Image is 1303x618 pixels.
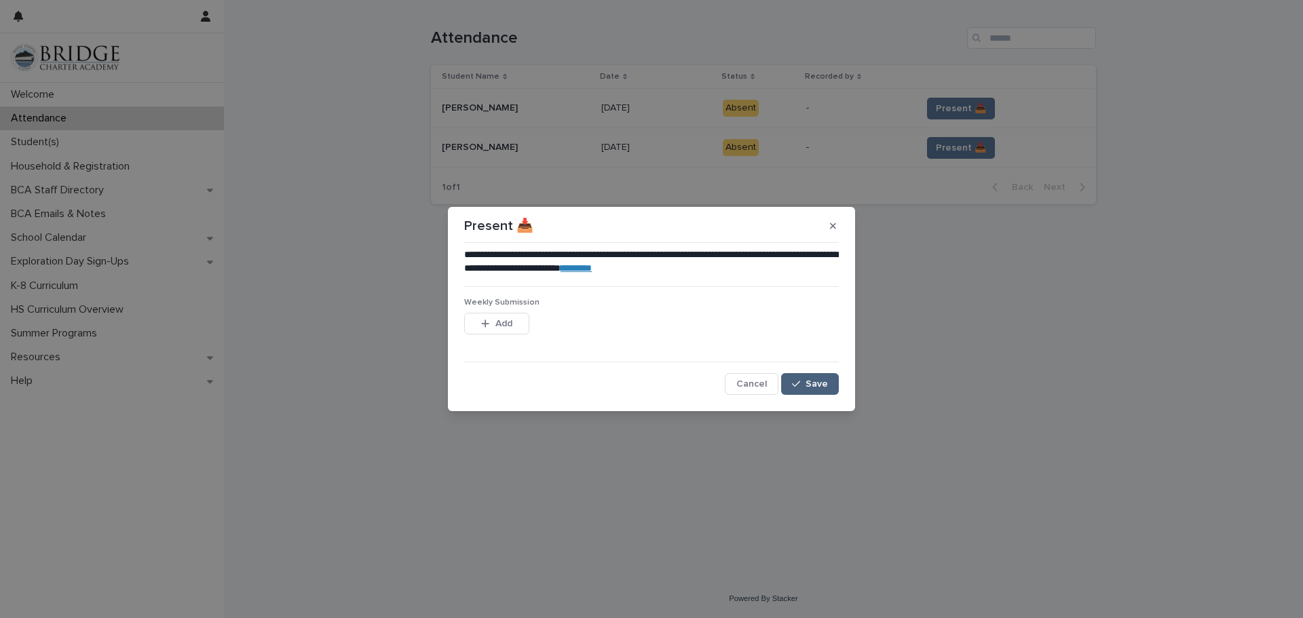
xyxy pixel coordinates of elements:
[806,379,828,389] span: Save
[725,373,778,395] button: Cancel
[464,313,529,334] button: Add
[781,373,839,395] button: Save
[736,379,767,389] span: Cancel
[464,298,540,307] span: Weekly Submission
[495,319,512,328] span: Add
[464,218,533,234] p: Present 📥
